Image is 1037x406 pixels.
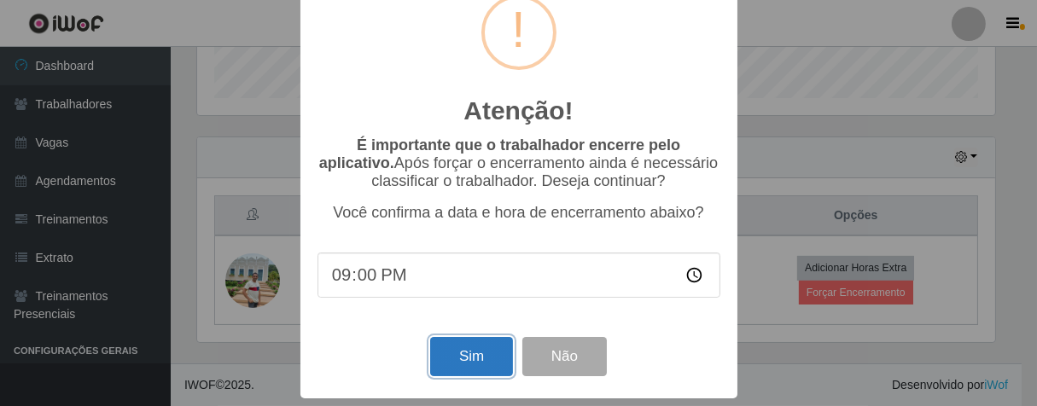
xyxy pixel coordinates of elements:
b: É importante que o trabalhador encerre pelo aplicativo. [319,136,680,171]
p: Após forçar o encerramento ainda é necessário classificar o trabalhador. Deseja continuar? [318,136,720,190]
p: Você confirma a data e hora de encerramento abaixo? [318,204,720,222]
button: Não [522,337,607,377]
button: Sim [430,337,513,377]
h2: Atenção! [463,96,573,126]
